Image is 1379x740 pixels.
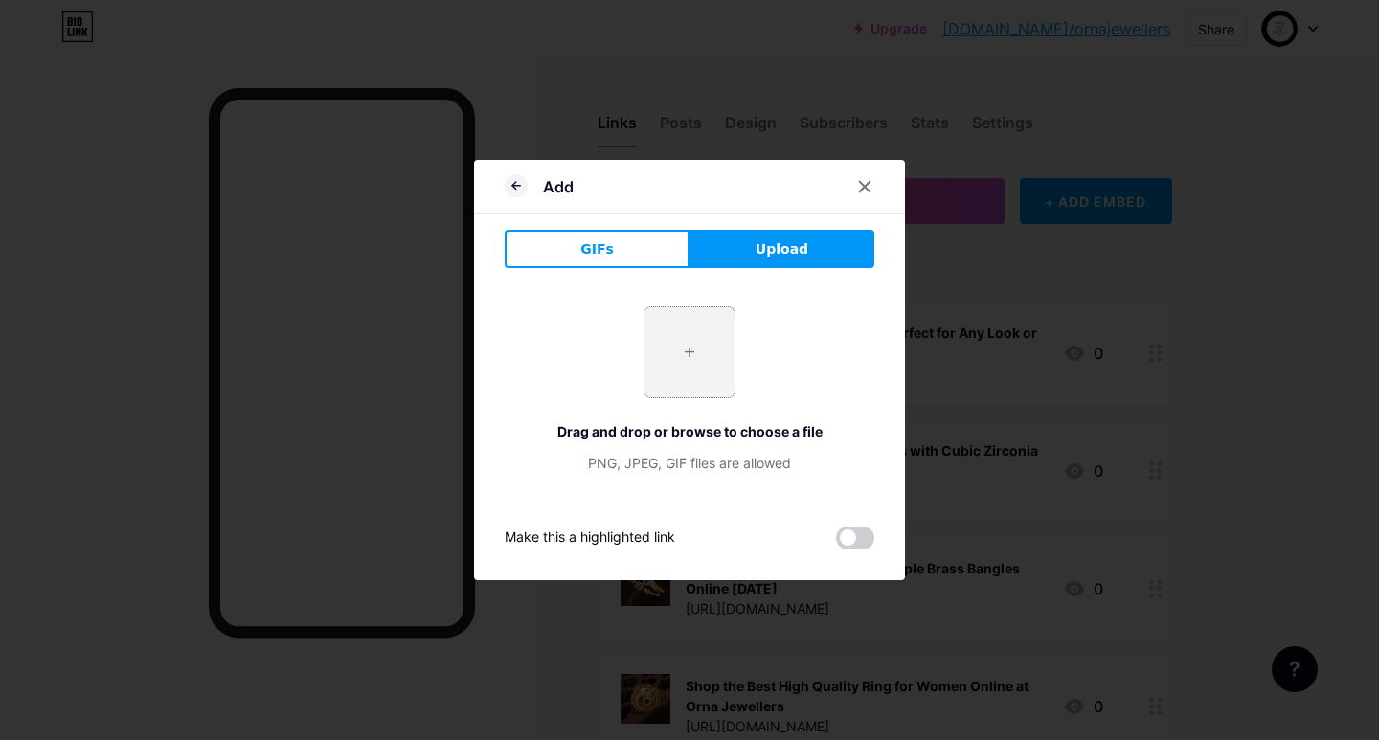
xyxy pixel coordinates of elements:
[756,239,808,259] span: Upload
[505,230,689,268] button: GIFs
[689,230,874,268] button: Upload
[505,421,874,441] div: Drag and drop or browse to choose a file
[580,239,614,259] span: GIFs
[543,175,574,198] div: Add
[505,527,675,549] div: Make this a highlighted link
[505,453,874,473] div: PNG, JPEG, GIF files are allowed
